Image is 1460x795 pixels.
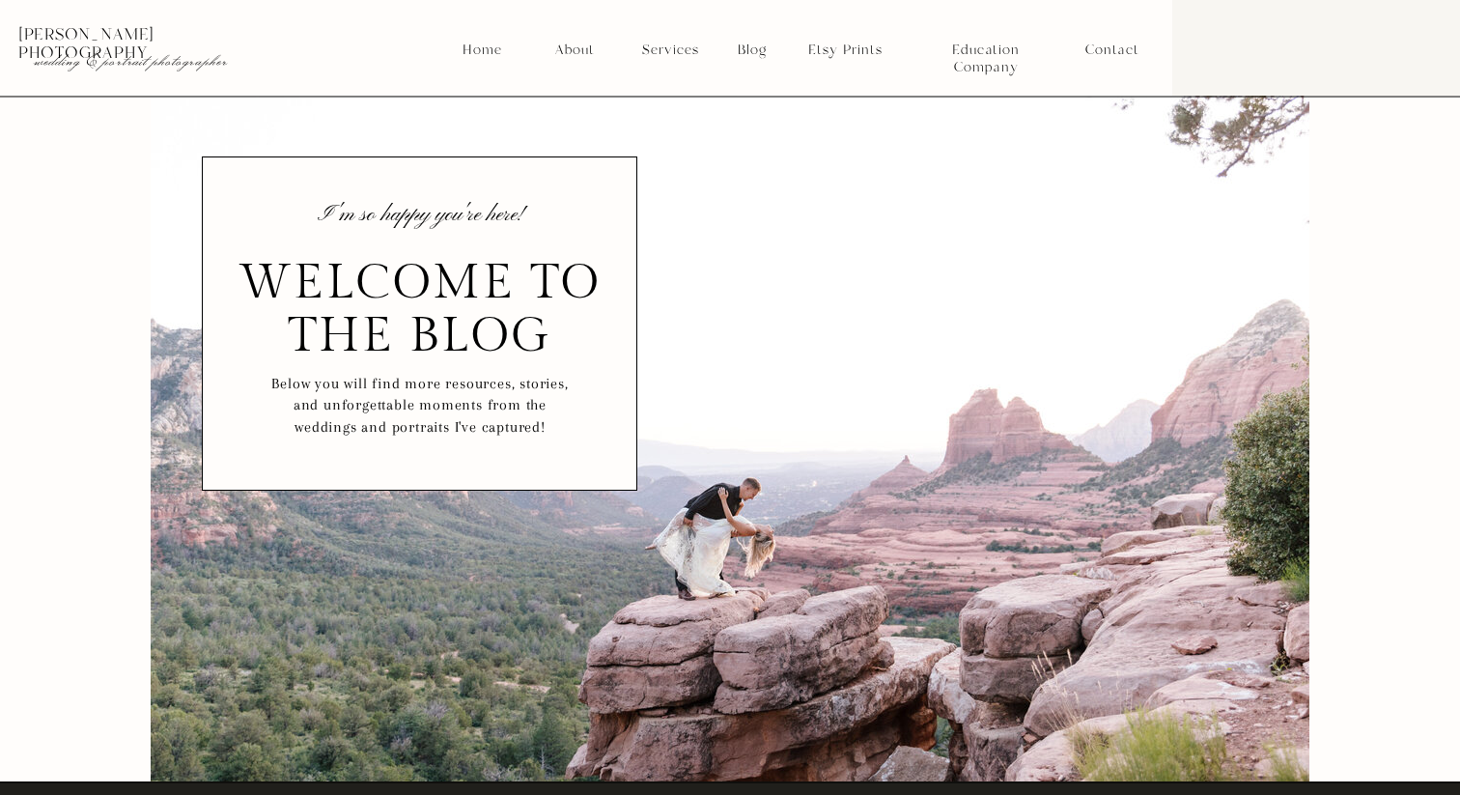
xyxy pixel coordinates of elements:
[919,42,1053,59] a: Education Company
[18,26,277,43] p: [PERSON_NAME] photography
[800,42,889,59] a: Etsy Prints
[634,42,706,59] a: Services
[549,42,599,59] a: About
[731,42,773,59] a: Blog
[312,206,527,233] h3: I'm so happy you're here!
[238,256,602,351] h2: Welcome to the blog
[1085,42,1138,59] a: Contact
[34,51,238,71] p: wedding & portrait photographer
[462,42,503,59] a: Home
[269,373,571,444] p: Below you will find more resources, stories, and unforgettable moments from the weddings and port...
